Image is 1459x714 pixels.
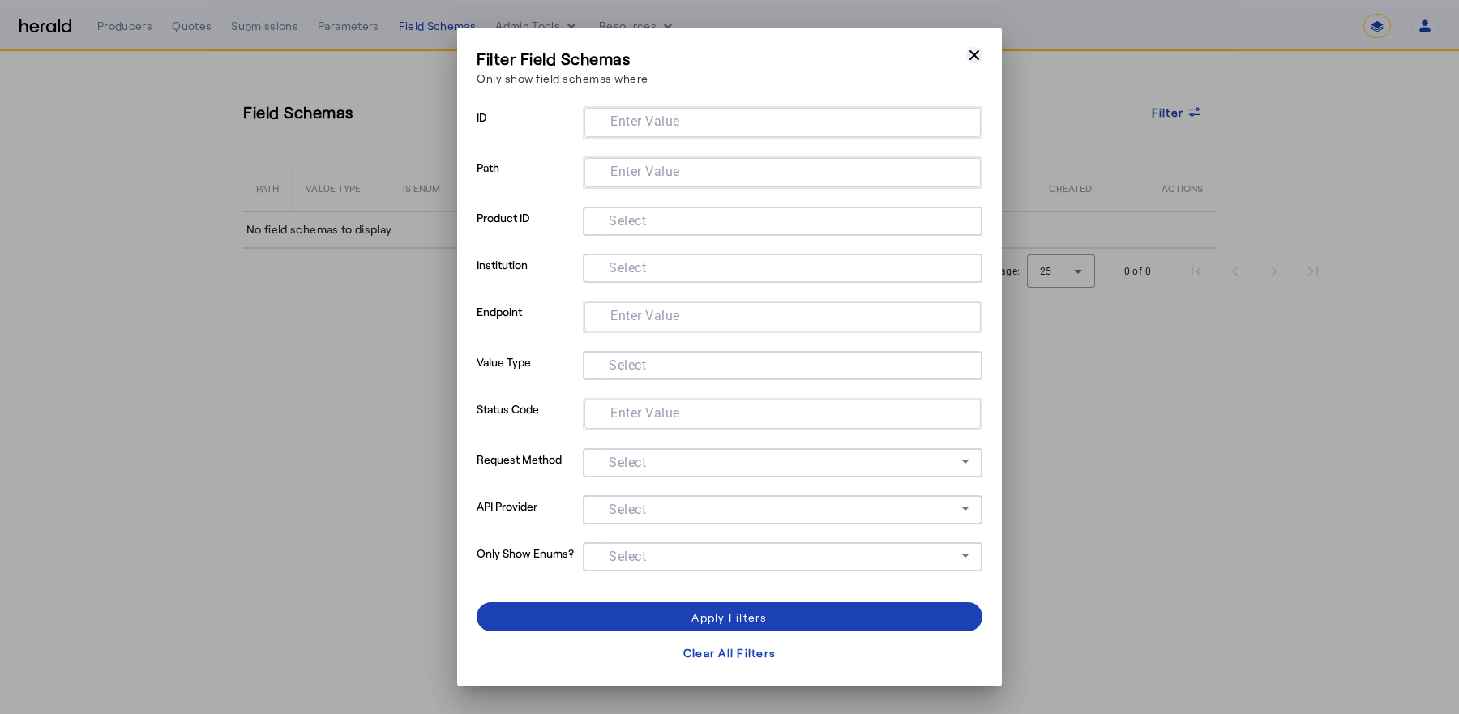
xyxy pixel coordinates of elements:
[683,644,776,661] div: Clear All Filters
[597,161,968,181] mat-chip-grid: Selection
[610,405,680,421] mat-label: Enter Value
[609,260,646,276] mat-label: Select
[477,495,576,542] p: API Provider
[610,164,680,179] mat-label: Enter Value
[477,254,576,301] p: Institution
[477,448,576,495] p: Request Method
[610,308,680,323] mat-label: Enter Value
[477,398,576,448] p: Status Code
[597,403,968,422] mat-chip-grid: Selection
[477,638,982,667] button: Clear All Filters
[477,47,648,70] h3: Filter Field Schemas
[477,602,982,631] button: Apply Filters
[609,357,646,373] mat-label: Select
[477,542,576,589] p: Only Show Enums?
[477,156,576,207] p: Path
[477,70,648,87] p: Only show field schemas where
[596,210,969,229] mat-chip-grid: Selection
[477,301,576,351] p: Endpoint
[609,213,646,229] mat-label: Select
[609,455,646,470] mat-label: Select
[477,351,576,398] p: Value Type
[596,354,969,374] mat-chip-grid: Selection
[477,106,576,156] p: ID
[609,549,646,564] mat-label: Select
[691,609,767,626] div: Apply Filters
[609,502,646,517] mat-label: Select
[597,111,968,130] mat-chip-grid: Selection
[477,207,576,254] p: Product ID
[610,113,680,129] mat-label: Enter Value
[597,306,968,325] mat-chip-grid: Selection
[596,257,969,276] mat-chip-grid: Selection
